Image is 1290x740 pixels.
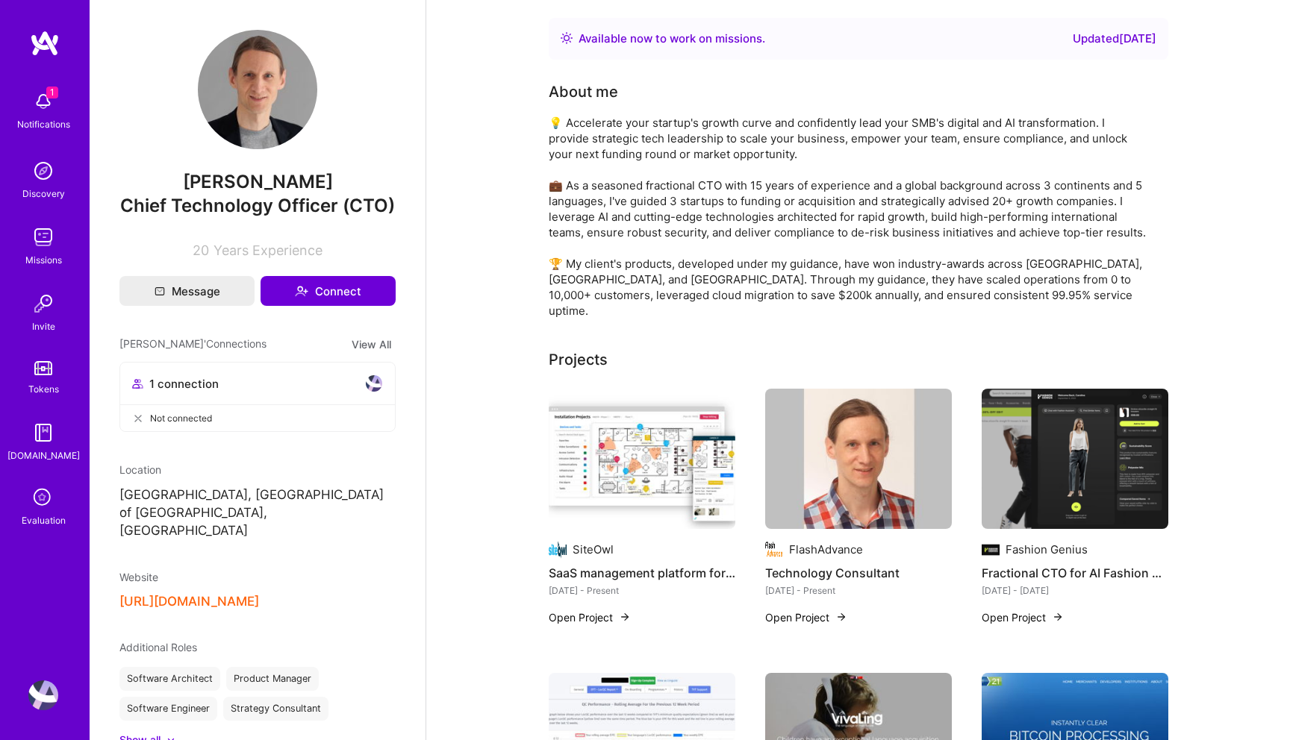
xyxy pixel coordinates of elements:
div: About me [549,81,618,103]
img: logo [30,30,60,57]
img: Fractional CTO for AI Fashion Advice [982,389,1168,529]
button: Open Project [765,609,847,625]
p: [GEOGRAPHIC_DATA], [GEOGRAPHIC_DATA] of [GEOGRAPHIC_DATA], [GEOGRAPHIC_DATA] [119,486,396,539]
div: Product Manager [226,667,319,691]
img: Company logo [549,541,567,559]
i: icon Connect [295,284,308,298]
img: bell [28,87,58,116]
div: Tokens [28,381,59,397]
div: Available now to work on missions . [579,30,765,48]
a: User Avatar [25,680,62,710]
h4: Fractional CTO for AI Fashion Advice [982,563,1168,583]
button: Connect [261,276,396,306]
span: 1 [46,87,58,98]
img: Invite [28,289,58,319]
h4: Technology Consultant [765,563,952,583]
span: Website [119,571,158,583]
img: User Avatar [28,680,58,710]
i: icon SelectionTeam [29,484,57,512]
img: avatar [365,374,383,392]
img: Company logo [982,541,1000,559]
img: arrow-right [1052,611,1064,623]
div: Location [119,462,396,477]
div: Evaluation [22,512,66,528]
span: [PERSON_NAME]' Connections [119,336,267,353]
button: Open Project [982,609,1064,625]
span: Not connected [150,410,212,426]
div: [DATE] - Present [549,583,735,598]
button: Open Project [549,609,631,625]
i: icon CloseGray [132,413,144,424]
img: User Avatar [198,30,317,149]
button: View All [347,336,396,353]
div: Discovery [22,186,65,201]
button: [URL][DOMAIN_NAME] [119,594,259,609]
img: guide book [28,418,58,448]
img: tokens [34,361,52,375]
img: teamwork [28,222,58,252]
h4: SaaS management platform for security installations and devices [549,563,735,583]
div: FlashAdvance [789,542,863,557]
div: Projects [549,348,608,371]
div: Updated [DATE] [1073,30,1156,48]
span: Chief Technology Officer (CTO) [120,195,395,216]
div: Fashion Genius [1006,542,1088,557]
div: [DOMAIN_NAME] [7,448,80,463]
i: icon Mail [155,286,165,296]
img: Company logo [765,541,783,559]
div: Software Architect [119,667,220,691]
div: Strategy Consultant [223,697,328,721]
i: icon Collaborator [132,378,143,389]
img: arrow-right [619,611,631,623]
img: arrow-right [835,611,847,623]
div: SiteOwl [573,542,614,557]
button: Message [119,276,255,306]
img: discovery [28,156,58,186]
span: 1 connection [149,376,219,392]
div: Notifications [17,116,70,132]
span: Years Experience [214,242,322,258]
img: Technology Consultant [765,389,952,529]
span: 20 [193,242,209,258]
span: [PERSON_NAME] [119,171,396,193]
div: 💡 Accelerate your startup's growth curve and confidently lead your SMB's digital and AI transform... [549,115,1146,319]
img: SaaS management platform for security installations and devices [549,389,735,529]
div: Software Engineer [119,697,217,721]
img: Availability [561,32,573,44]
div: Missions [25,252,62,268]
div: [DATE] - [DATE] [982,583,1168,598]
span: Additional Roles [119,641,197,653]
div: [DATE] - Present [765,583,952,598]
button: 1 connectionavatarNot connected [119,362,396,432]
div: Invite [32,319,55,334]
